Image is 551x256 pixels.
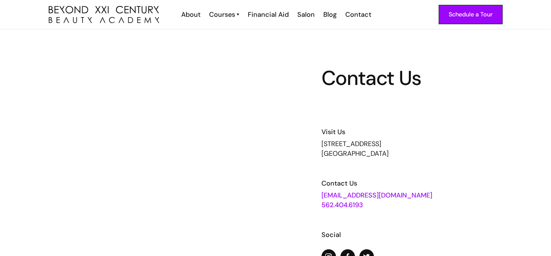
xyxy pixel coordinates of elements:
[297,10,315,19] div: Salon
[439,5,503,24] a: Schedule a Tour
[323,10,337,19] div: Blog
[248,10,289,19] div: Financial Aid
[49,6,159,23] img: beyond 21st century beauty academy logo
[340,10,375,19] a: Contact
[345,10,371,19] div: Contact
[292,10,318,19] a: Salon
[181,10,201,19] div: About
[209,10,235,19] div: Courses
[318,10,340,19] a: Blog
[176,10,204,19] a: About
[321,127,505,137] h6: Visit Us
[321,68,505,88] h1: Contact Us
[209,10,239,19] a: Courses
[243,10,292,19] a: Financial Aid
[49,6,159,23] a: home
[449,10,493,19] div: Schedule a Tour
[321,139,505,158] div: [STREET_ADDRESS] [GEOGRAPHIC_DATA]
[321,191,432,200] a: [EMAIL_ADDRESS][DOMAIN_NAME]
[321,230,505,240] h6: Social
[321,200,363,209] a: 562.404.6193
[321,178,505,188] h6: Contact Us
